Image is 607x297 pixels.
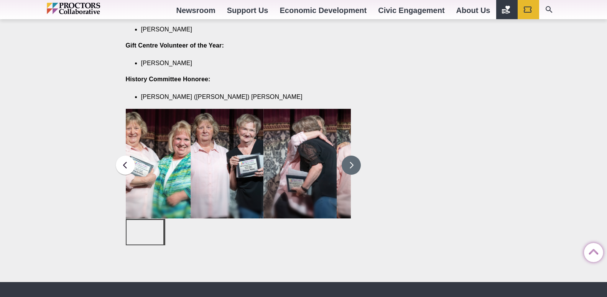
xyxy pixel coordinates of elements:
a: Back to Top [584,243,599,259]
button: Next slide [342,156,361,175]
img: Proctors logo [47,3,133,14]
button: Previous slide [116,156,135,175]
li: [PERSON_NAME] [141,59,340,67]
li: [PERSON_NAME] [141,25,340,34]
strong: Gift Centre Volunteer of the Year: [126,42,224,49]
li: [PERSON_NAME] ([PERSON_NAME]) [PERSON_NAME] [141,93,340,101]
strong: History Committee Honoree: [126,76,211,82]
